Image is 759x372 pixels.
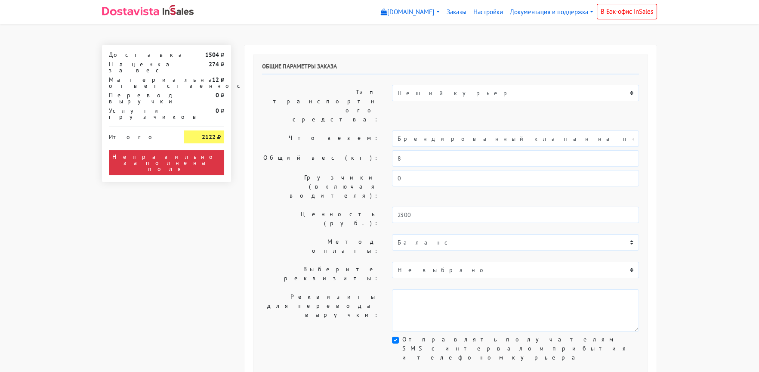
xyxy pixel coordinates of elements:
strong: 0 [216,107,219,115]
label: Ценность (руб.): [256,207,386,231]
label: Отправлять получателям SMS с интервалом прибытия и телефоном курьера [402,335,639,362]
a: Документация и поддержка [506,4,597,21]
a: В Бэк-офис InSales [597,4,657,19]
label: Грузчики (включая водителя): [256,170,386,203]
strong: 2122 [202,133,216,141]
h6: Общие параметры заказа [262,63,639,74]
strong: 0 [216,91,219,99]
img: InSales [163,5,194,15]
div: Материальная ответственность [102,77,177,89]
div: Услуги грузчиков [102,108,177,120]
strong: 12 [212,76,219,84]
label: Что везем: [256,130,386,147]
div: Итого [109,130,171,140]
label: Реквизиты для перевода выручки: [256,289,386,332]
div: Наценка за вес [102,61,177,73]
a: Настройки [470,4,506,21]
label: Тип транспортного средства: [256,85,386,127]
label: Метод оплаты: [256,234,386,258]
strong: 1504 [205,51,219,59]
div: Неправильно заполнены поля [109,150,224,175]
label: Общий вес (кг): [256,150,386,167]
div: Перевод выручки [102,92,177,104]
div: Доставка [102,52,177,58]
strong: 274 [209,60,219,68]
a: [DOMAIN_NAME] [377,4,443,21]
a: Заказы [443,4,470,21]
img: Dostavista - срочная курьерская служба доставки [102,7,159,15]
label: Выберите реквизиты: [256,262,386,286]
